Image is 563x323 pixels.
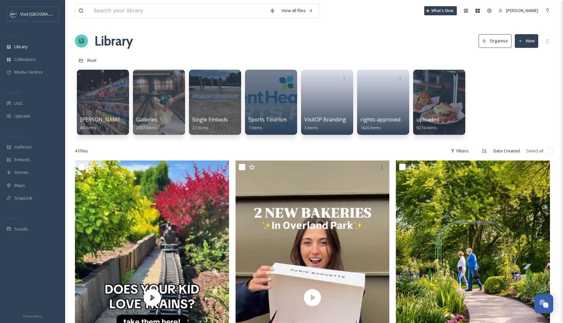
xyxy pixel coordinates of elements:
[14,226,28,232] span: Socials
[360,117,400,131] a: rights-approved1620 items
[14,182,25,189] span: Maps
[80,116,162,123] span: [PERSON_NAME] Sponsored Trip
[248,117,287,131] a: Sports Tourism7 items
[14,195,32,201] span: SnapLink
[90,4,267,18] input: Search your library
[7,216,20,221] span: SOCIALS
[7,134,22,139] span: WIDGETS
[80,117,162,131] a: [PERSON_NAME] Sponsored Trip84 items
[479,34,512,48] button: Organise
[534,294,553,313] button: Open Chat
[304,117,346,131] a: VisitOP Branding3 items
[7,90,21,95] span: COLLECT
[14,169,28,176] span: Stories
[495,4,541,17] a: [PERSON_NAME]
[447,145,472,157] div: Filters
[14,56,36,63] span: Collections
[7,34,18,38] span: MEDIA
[136,117,157,131] a: Galleries2607 items
[14,100,23,106] span: UGC
[14,44,27,50] span: Library
[304,116,346,123] span: VisitOP Branding
[248,116,287,123] span: Sports Tourism
[416,117,439,131] a: uploaded9274 items
[136,125,157,131] span: 2607 items
[20,11,71,17] span: Visit [GEOGRAPHIC_DATA]
[75,148,88,154] span: 41 file s
[360,125,381,131] span: 1620 items
[23,314,42,318] span: Privacy Policy
[416,116,439,123] span: uploaded
[526,148,543,154] span: Select all
[80,125,96,131] span: 84 items
[278,4,316,17] a: View all files
[14,144,32,150] span: Galleries
[23,312,42,320] a: Privacy Policy
[479,34,515,48] a: Organise
[304,125,318,131] span: 3 items
[87,57,97,63] span: Root
[490,145,523,157] div: Date Created
[136,116,157,123] span: Galleries
[192,116,228,123] span: Single Embeds
[424,6,457,15] a: What's New
[94,31,133,51] a: Library
[14,157,30,163] span: Embeds
[87,56,97,64] a: Root
[14,113,31,119] span: Uploads
[360,116,400,123] span: rights-approved
[248,125,262,131] span: 7 items
[416,125,437,131] span: 9274 items
[192,117,228,131] a: Single Embeds22 items
[506,7,538,13] span: [PERSON_NAME]
[192,125,209,131] span: 22 items
[10,11,17,17] img: c3es6xdrejuflcaqpovn.png
[14,69,43,75] span: Media Centres
[515,34,538,48] button: New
